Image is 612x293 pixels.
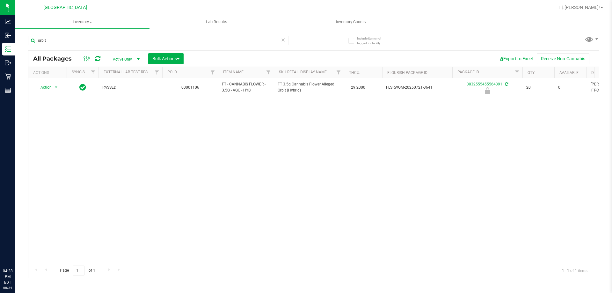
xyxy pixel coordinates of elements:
[349,70,360,75] a: THC%
[512,67,522,78] a: Filter
[102,84,158,91] span: PASSED
[357,36,389,46] span: Include items not tagged for facility
[208,67,218,78] a: Filter
[43,5,87,10] span: [GEOGRAPHIC_DATA]
[3,268,12,285] p: 04:38 PM EDT
[504,82,508,86] span: Sync from Compliance System
[52,83,60,92] span: select
[79,83,86,92] span: In Sync
[467,82,502,86] a: 3032555455564391
[278,81,340,93] span: FT 3.5g Cannabis Flower Alleged Orbit (Hybrid)
[55,266,100,275] span: Page of 1
[152,56,179,61] span: Bulk Actions
[451,87,523,94] div: Launch Hold
[5,18,11,25] inline-svg: Analytics
[181,85,199,90] a: 00001106
[152,67,162,78] a: Filter
[28,36,288,45] input: Search Package ID, Item Name, SKU, Lot or Part Number...
[559,70,579,75] a: Available
[457,70,479,74] a: Package ID
[5,46,11,52] inline-svg: Inventory
[528,70,535,75] a: Qty
[222,81,270,93] span: FT - CANNABIS FLOWER - 3.5G - AGO - HYB
[537,53,589,64] button: Receive Non-Cannabis
[494,53,537,64] button: Export to Excel
[15,19,149,25] span: Inventory
[148,53,184,64] button: Bulk Actions
[6,242,25,261] iframe: Resource center
[281,36,285,44] span: Clear
[167,70,177,74] a: PO ID
[327,19,375,25] span: Inventory Counts
[526,84,550,91] span: 20
[5,60,11,66] inline-svg: Outbound
[88,67,98,78] a: Filter
[149,15,284,29] a: Lab Results
[557,266,593,275] span: 1 - 1 of 1 items
[558,5,600,10] span: Hi, [PERSON_NAME]!
[5,32,11,39] inline-svg: Inbound
[3,285,12,290] p: 08/24
[348,83,368,92] span: 29.2000
[558,84,582,91] span: 0
[333,67,344,78] a: Filter
[104,70,154,74] a: External Lab Test Result
[387,70,427,75] a: Flourish Package ID
[15,15,149,29] a: Inventory
[33,70,64,75] div: Actions
[5,73,11,80] inline-svg: Retail
[73,266,84,275] input: 1
[35,83,52,92] span: Action
[72,70,96,74] a: Sync Status
[197,19,236,25] span: Lab Results
[386,84,448,91] span: FLSRWGM-20250721-3641
[263,67,274,78] a: Filter
[223,70,244,74] a: Item Name
[33,55,78,62] span: All Packages
[279,70,327,74] a: Sku Retail Display Name
[5,87,11,93] inline-svg: Reports
[284,15,418,29] a: Inventory Counts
